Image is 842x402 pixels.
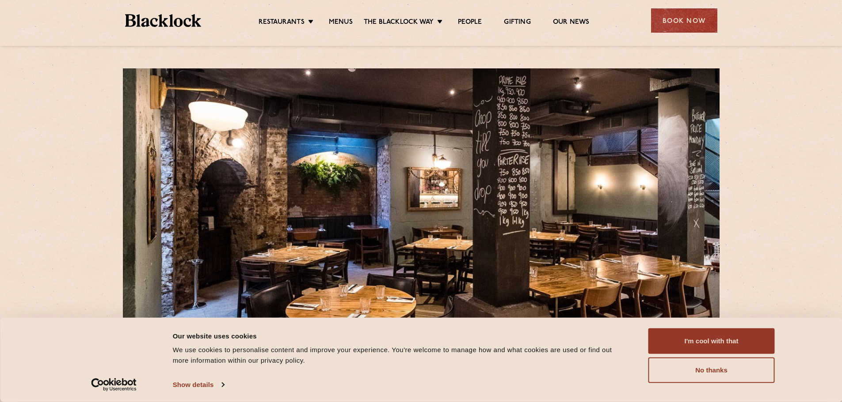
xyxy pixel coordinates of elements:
button: No thanks [648,357,775,383]
a: Our News [553,18,590,28]
a: Gifting [504,18,530,28]
a: Menus [329,18,353,28]
div: Book Now [651,8,717,33]
div: Our website uses cookies [173,331,629,341]
a: The Blacklock Way [364,18,434,28]
button: I'm cool with that [648,328,775,354]
div: We use cookies to personalise content and improve your experience. You're welcome to manage how a... [173,345,629,366]
a: Show details [173,378,224,391]
a: Restaurants [259,18,305,28]
a: People [458,18,482,28]
a: Usercentrics Cookiebot - opens in a new window [75,378,152,391]
img: BL_Textured_Logo-footer-cropped.svg [125,14,202,27]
